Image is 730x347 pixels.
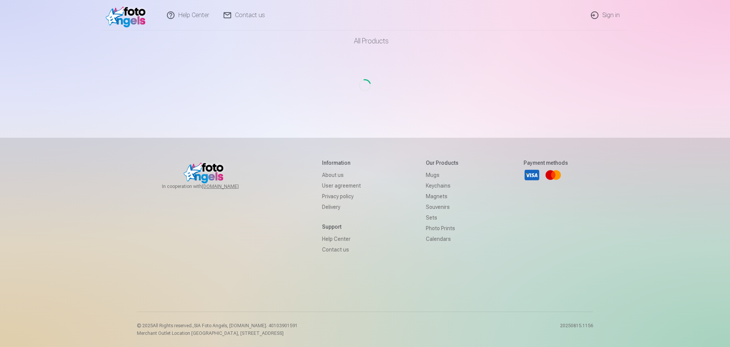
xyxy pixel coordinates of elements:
h5: Our products [426,159,459,167]
a: Privacy policy [322,191,361,202]
h5: Information [322,159,361,167]
a: [DOMAIN_NAME] [202,183,257,189]
a: Delivery [322,202,361,212]
img: /v1 [106,3,149,27]
a: Mastercard [545,167,562,183]
a: Photo prints [426,223,459,234]
h5: Support [322,223,361,231]
a: Contact us [322,244,361,255]
span: SIA Foto Angels, [DOMAIN_NAME]. 40103901591 [194,323,298,328]
a: Keychains [426,180,459,191]
a: All products [333,30,398,52]
span: In cooperation with [162,183,257,189]
a: Help Center [322,234,361,244]
a: Sets [426,212,459,223]
a: About us [322,170,361,180]
a: Souvenirs [426,202,459,212]
a: Magnets [426,191,459,202]
a: Mugs [426,170,459,180]
p: Merchant Outlet Location [GEOGRAPHIC_DATA], [STREET_ADDRESS] [137,330,298,336]
a: Calendars [426,234,459,244]
a: User agreement [322,180,361,191]
a: Visa [524,167,540,183]
p: © 2025 All Rights reserved. , [137,323,298,329]
p: 20250815.1156 [560,323,593,336]
h5: Payment methods [524,159,568,167]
